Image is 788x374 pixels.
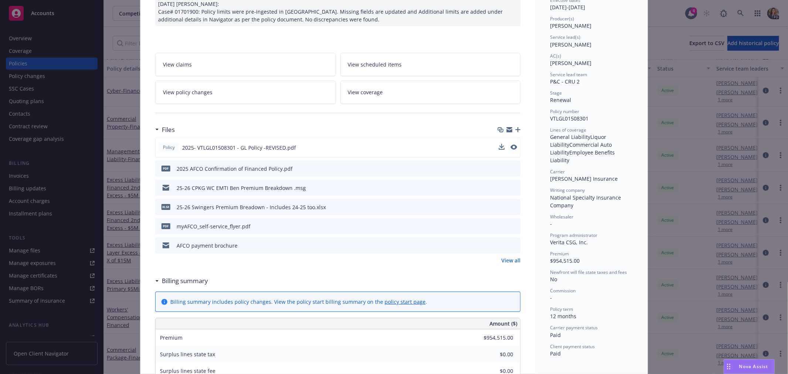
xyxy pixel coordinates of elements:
[550,294,552,301] span: -
[155,81,336,104] a: View policy changes
[499,144,505,152] button: download file
[724,360,733,374] div: Drag to move
[550,133,590,140] span: General Liability
[550,127,586,133] span: Lines of coverage
[550,169,565,175] span: Carrier
[550,251,569,257] span: Premium
[550,306,573,312] span: Policy term
[155,276,208,286] div: Billing summary
[177,242,238,249] div: AFCO payment brochure
[550,324,598,331] span: Carrier payment status
[550,41,591,48] span: [PERSON_NAME]
[511,242,518,249] button: preview file
[550,78,580,85] span: P&C - CRU 2
[550,96,571,103] span: Renewal
[177,184,306,192] div: 25-26 CPKG WC EMTI Ben Premium Breakdown .msg
[177,222,250,230] div: myAFCO_self-service_flyer.pdf
[511,203,518,211] button: preview file
[501,256,521,264] a: View all
[550,22,591,29] span: [PERSON_NAME]
[499,242,505,249] button: download file
[550,71,587,78] span: Service lead team
[499,144,505,150] button: download file
[340,53,521,76] a: View scheduled items
[550,350,561,357] span: Paid
[182,144,296,152] span: 2025- VTLGL01508301 - GL Policy -REVISED.pdf
[163,61,192,68] span: View claims
[550,108,579,115] span: Policy number
[160,334,182,341] span: Premium
[162,276,208,286] h3: Billing summary
[550,149,616,164] span: Employee Benefits Liability
[489,320,517,327] span: Amount ($)
[499,203,505,211] button: download file
[550,276,557,283] span: No
[162,125,175,135] h3: Files
[511,222,518,230] button: preview file
[550,269,627,275] span: Newfront will file state taxes and fees
[348,88,383,96] span: View coverage
[511,184,518,192] button: preview file
[155,53,336,76] a: View claims
[550,220,552,227] span: -
[511,165,518,173] button: preview file
[550,34,580,40] span: Service lead(s)
[550,288,576,294] span: Commission
[550,232,597,238] span: Program administrator
[511,144,517,150] button: preview file
[550,133,608,148] span: Liquor Liability
[739,363,768,370] span: Nova Assist
[161,144,176,151] span: Policy
[550,239,588,246] span: Verita CSG, Inc.
[550,115,589,122] span: VTLGL01508301
[550,331,561,339] span: Paid
[161,166,170,171] span: pdf
[170,298,427,306] div: Billing summary includes policy changes. View the policy start billing summary on the .
[470,349,518,360] input: 0.00
[550,141,613,156] span: Commercial Auto Liability
[550,90,562,96] span: Stage
[550,16,574,22] span: Producer(s)
[550,53,561,59] span: AC(s)
[470,332,518,343] input: 0.00
[499,184,505,192] button: download file
[550,175,618,182] span: [PERSON_NAME] Insurance
[348,61,402,68] span: View scheduled items
[161,204,170,210] span: xlsx
[511,144,517,152] button: preview file
[385,298,426,305] a: policy start page
[160,351,215,358] span: Surplus lines state tax
[550,187,585,193] span: Writing company
[177,203,326,211] div: 25-26 Swingers Premium Breadown - Includes 24-25 too.xlsx
[499,165,505,173] button: download file
[550,194,622,209] span: National Specialty Insurance Company
[155,125,175,135] div: Files
[550,257,580,264] span: $954,515.00
[724,359,775,374] button: Nova Assist
[340,81,521,104] a: View coverage
[550,343,595,350] span: Client payment status
[550,214,573,220] span: Wholesaler
[499,222,505,230] button: download file
[550,59,591,67] span: [PERSON_NAME]
[177,165,293,173] div: 2025 AFCO Confirmation of Financed Policy.pdf
[550,313,576,320] span: 12 months
[161,223,170,229] span: pdf
[163,88,212,96] span: View policy changes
